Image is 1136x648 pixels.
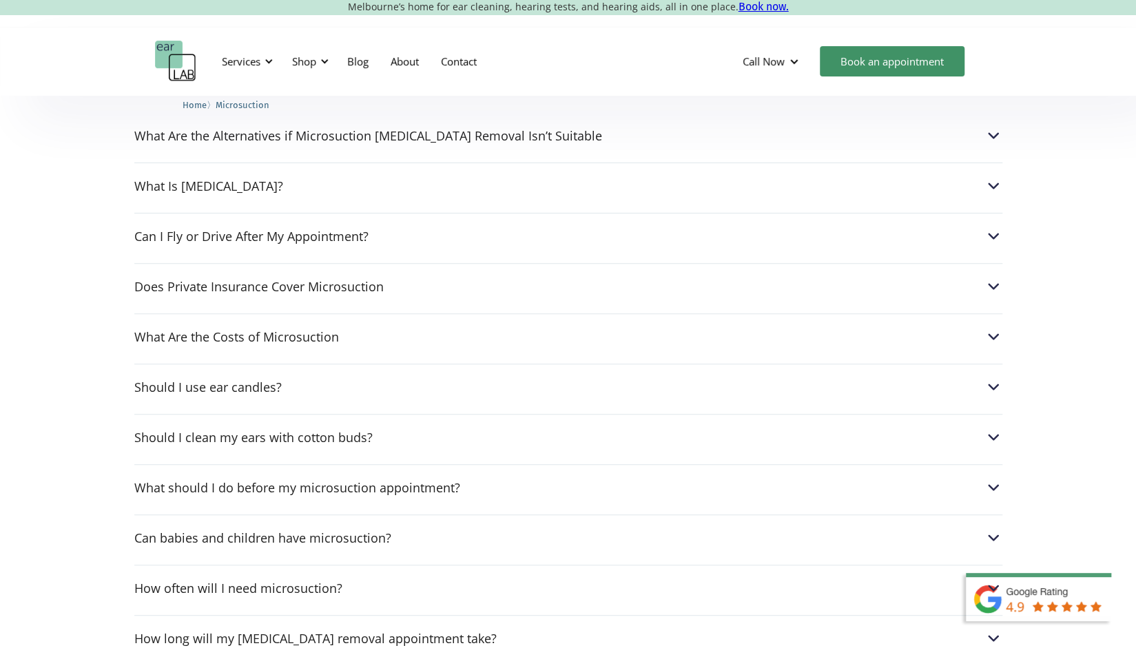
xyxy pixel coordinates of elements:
div: Call Now [743,54,785,68]
div: Should I use ear candles?Should I use ear candles? [134,378,1002,396]
div: What Is [MEDICAL_DATA]? [134,179,283,193]
div: How often will I need microsuction?How often will I need microsuction? [134,579,1002,597]
a: Home [183,98,207,111]
div: What Is [MEDICAL_DATA]?What Is Earwax? [134,177,1002,195]
div: Services [222,54,260,68]
img: Does Private Insurance Cover Microsuction [984,278,1002,295]
div: Should I clean my ears with cotton buds?Should I clean my ears with cotton buds? [134,428,1002,446]
a: Contact [430,41,488,81]
div: How often will I need microsuction? [134,581,342,595]
div: Shop [284,41,333,82]
img: How often will I need microsuction? [984,579,1002,597]
img: Can babies and children have microsuction? [984,529,1002,547]
img: Should I use ear candles? [984,378,1002,396]
img: What Are the Alternatives if Microsuction Earwax Removal Isn’t Suitable [984,127,1002,145]
img: What Is Earwax? [984,177,1002,195]
div: Should I clean my ears with cotton buds? [134,430,373,444]
div: How long will my [MEDICAL_DATA] removal appointment take?How long will my earwax removal appointm... [134,629,1002,647]
div: Can I Fly or Drive After My Appointment?Can I Fly or Drive After My Appointment? [134,227,1002,245]
div: Can I Fly or Drive After My Appointment? [134,229,369,243]
div: What should I do before my microsuction appointment? [134,481,460,494]
div: Shop [292,54,316,68]
span: Microsuction [216,100,269,110]
img: Should I clean my ears with cotton buds? [984,428,1002,446]
a: Blog [336,41,380,81]
img: How long will my earwax removal appointment take? [984,629,1002,647]
img: Can I Fly or Drive After My Appointment? [984,227,1002,245]
a: home [155,41,196,82]
div: How long will my [MEDICAL_DATA] removal appointment take? [134,631,497,645]
div: Can babies and children have microsuction? [134,531,391,545]
li: 〉 [183,98,216,112]
div: What Are the Alternatives if Microsuction [MEDICAL_DATA] Removal Isn’t Suitable [134,129,602,143]
img: What Are the Costs of Microsuction [984,328,1002,346]
a: Book an appointment [820,46,964,76]
img: What should I do before my microsuction appointment? [984,479,1002,497]
div: What Are the Alternatives if Microsuction [MEDICAL_DATA] Removal Isn’t SuitableWhat Are the Alter... [134,127,1002,145]
div: What should I do before my microsuction appointment?What should I do before my microsuction appoi... [134,479,1002,497]
div: Does Private Insurance Cover MicrosuctionDoes Private Insurance Cover Microsuction [134,278,1002,295]
div: What Are the Costs of MicrosuctionWhat Are the Costs of Microsuction [134,328,1002,346]
div: Call Now [732,41,813,82]
div: What Are the Costs of Microsuction [134,330,339,344]
div: Does Private Insurance Cover Microsuction [134,280,384,293]
div: Services [214,41,277,82]
div: Should I use ear candles? [134,380,282,394]
a: Microsuction [216,98,269,111]
span: Home [183,100,207,110]
a: About [380,41,430,81]
div: Can babies and children have microsuction?Can babies and children have microsuction? [134,529,1002,547]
